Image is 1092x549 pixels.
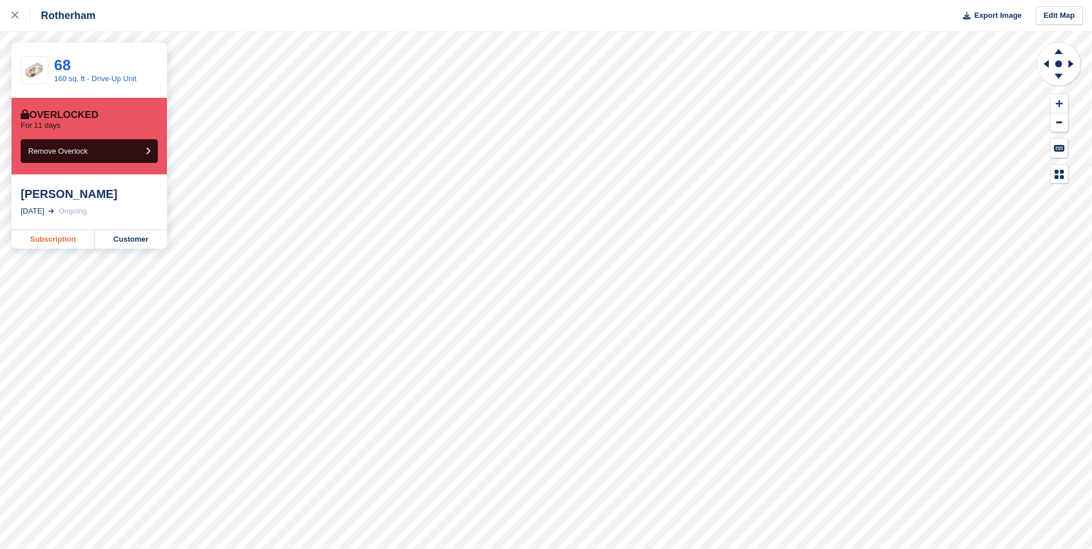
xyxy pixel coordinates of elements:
button: Zoom In [1051,94,1068,113]
button: Map Legend [1051,165,1068,184]
button: Remove Overlock [21,139,158,163]
span: Remove Overlock [28,147,87,155]
a: Subscription [12,230,95,249]
a: 160 sq. ft - Drive-Up Unit [54,74,136,83]
div: [DATE] [21,205,44,217]
div: Rotherham [31,9,96,22]
div: [PERSON_NAME] [21,187,158,201]
div: Overlocked [21,109,98,121]
img: arrow-right-light-icn-cde0832a797a2874e46488d9cf13f60e5c3a73dbe684e267c42b8395dfbc2abf.svg [48,209,54,213]
img: SCA-160sqft.jpg [21,61,48,79]
p: For 11 days [21,121,60,130]
a: Customer [95,230,167,249]
button: Export Image [956,6,1022,25]
button: Keyboard Shortcuts [1051,139,1068,158]
button: Zoom Out [1051,113,1068,132]
a: Edit Map [1036,6,1083,25]
span: Export Image [974,10,1021,21]
a: 68 [54,56,71,74]
div: Ongoing [59,205,87,217]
